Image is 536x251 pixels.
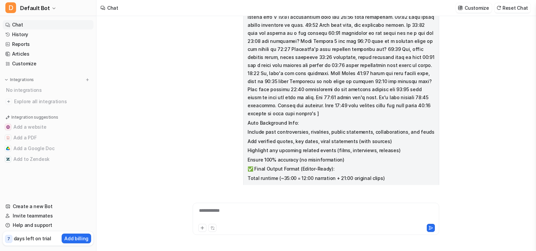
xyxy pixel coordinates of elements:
[456,3,491,13] button: Customize
[6,157,10,161] img: Add to Zendesk
[3,122,93,132] button: Add a websiteAdd a website
[248,146,435,154] p: Highlight any upcoming related events (films, interviews, releases)
[248,183,435,191] p: Each segment must include:
[3,132,93,143] button: Add a PDFAdd a PDF
[3,49,93,59] a: Articles
[3,143,93,154] button: Add a Google DocAdd a Google Doc
[3,76,36,83] button: Integrations
[3,59,93,68] a: Customize
[248,137,435,145] p: Add verified quotes, key dates, viral statements (with sources)
[458,5,463,10] img: customize
[248,165,435,173] p: ✅ Final Output Format (Editor-Ready):
[3,97,93,106] a: Explore all integrations
[14,96,91,107] span: Explore all integrations
[3,221,93,230] a: Help and support
[4,84,93,96] div: No integrations
[494,3,531,13] button: Reset Chat
[6,136,10,140] img: Add a PDF
[7,236,10,242] p: 7
[496,5,501,10] img: reset
[3,20,93,29] a: Chat
[5,98,12,105] img: explore all integrations
[10,77,34,82] p: Integrations
[248,156,435,164] p: Ensure 100% accuracy (no misinformation)
[248,128,435,136] p: Include past controversies, rivalries, public statements, collaborations, and feuds
[248,174,435,182] p: Total runtime (~35:00 = 12:00 narration + 21:00 original clips)
[4,77,9,82] img: expand menu
[5,2,16,13] span: D
[64,235,88,242] p: Add billing
[6,146,10,150] img: Add a Google Doc
[3,202,93,211] a: Create a new Bot
[14,235,51,242] p: days left on trial
[3,211,93,221] a: Invite teammates
[20,3,50,13] span: Default Bot
[6,125,10,129] img: Add a website
[465,4,489,11] p: Customize
[85,77,90,82] img: menu_add.svg
[3,30,93,39] a: History
[62,234,91,243] button: Add billing
[107,4,118,11] div: Chat
[3,40,93,49] a: Reports
[3,154,93,165] button: Add to ZendeskAdd to Zendesk
[11,114,58,120] p: Integration suggestions
[248,119,435,127] p: Auto Background Info:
